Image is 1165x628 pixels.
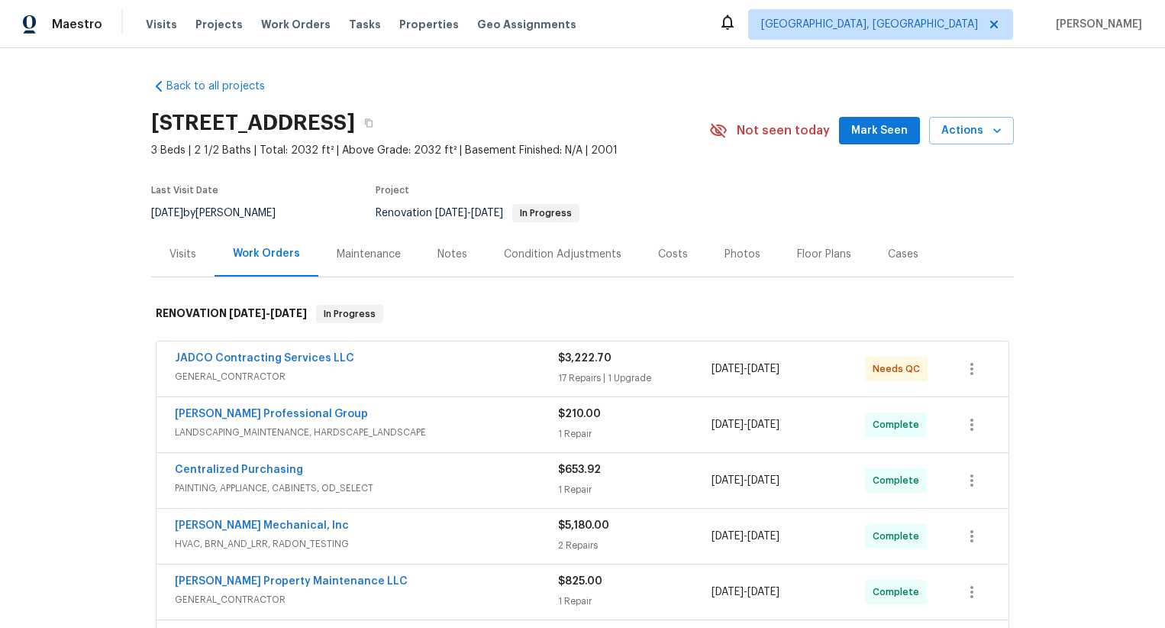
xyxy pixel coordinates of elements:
[437,247,467,262] div: Notes
[558,426,712,442] div: 1 Repair
[712,364,744,374] span: [DATE]
[712,361,779,377] span: -
[839,117,920,145] button: Mark Seen
[712,531,744,542] span: [DATE]
[558,594,712,609] div: 1 Repair
[435,208,467,219] span: [DATE]
[1050,17,1142,32] span: [PERSON_NAME]
[175,409,368,419] a: [PERSON_NAME] Professional Group
[175,520,349,531] a: [PERSON_NAME] Mechanical, Inc
[712,475,744,486] span: [DATE]
[558,482,712,497] div: 1 Repair
[888,247,918,262] div: Cases
[761,17,978,32] span: [GEOGRAPHIC_DATA], [GEOGRAPHIC_DATA]
[175,536,558,552] span: HVAC, BRN_AND_LRR, RADON_TESTING
[195,17,243,32] span: Projects
[747,531,779,542] span: [DATE]
[261,17,331,32] span: Work Orders
[151,115,355,131] h2: [STREET_ADDRESS]
[270,308,307,319] span: [DATE]
[151,204,294,222] div: by [PERSON_NAME]
[169,247,196,262] div: Visits
[175,576,408,587] a: [PERSON_NAME] Property Maintenance LLC
[737,123,830,138] span: Not seen today
[873,361,926,377] span: Needs QC
[712,419,744,430] span: [DATE]
[724,247,760,262] div: Photos
[797,247,851,262] div: Floor Plans
[477,17,576,32] span: Geo Assignments
[376,186,409,195] span: Project
[747,587,779,597] span: [DATE]
[558,371,712,386] div: 17 Repairs | 1 Upgrade
[146,17,177,32] span: Visits
[873,584,925,600] span: Complete
[658,247,688,262] div: Costs
[337,247,401,262] div: Maintenance
[399,17,459,32] span: Properties
[558,465,601,475] span: $653.92
[873,417,925,432] span: Complete
[156,305,307,323] h6: RENOVATION
[929,117,1014,145] button: Actions
[941,121,1002,141] span: Actions
[712,529,779,544] span: -
[229,308,307,319] span: -
[712,584,779,600] span: -
[318,306,382,322] span: In Progress
[355,109,382,137] button: Copy Address
[851,121,908,141] span: Mark Seen
[233,246,300,261] div: Work Orders
[376,208,579,219] span: Renovation
[151,79,298,94] a: Back to all projects
[151,186,218,195] span: Last Visit Date
[747,364,779,374] span: [DATE]
[558,353,612,364] span: $3,222.70
[873,529,925,544] span: Complete
[52,17,102,32] span: Maestro
[151,143,709,158] span: 3 Beds | 2 1/2 Baths | Total: 2032 ft² | Above Grade: 2032 ft² | Basement Finished: N/A | 2001
[712,473,779,488] span: -
[175,481,558,496] span: PAINTING, APPLIANCE, CABINETS, OD_SELECT
[175,369,558,384] span: GENERAL_CONTRACTOR
[514,209,578,218] span: In Progress
[471,208,503,219] span: [DATE]
[435,208,503,219] span: -
[504,247,621,262] div: Condition Adjustments
[151,208,183,219] span: [DATE]
[558,409,601,419] span: $210.00
[558,520,609,531] span: $5,180.00
[151,290,1014,338] div: RENOVATION [DATE]-[DATE]In Progress
[175,465,303,475] a: Centralized Purchasing
[349,19,381,30] span: Tasks
[558,576,602,587] span: $825.00
[558,538,712,553] div: 2 Repairs
[175,592,558,607] span: GENERAL_CONTRACTOR
[229,308,266,319] span: [DATE]
[747,475,779,486] span: [DATE]
[747,419,779,430] span: [DATE]
[175,353,354,364] a: JADCO Contracting Services LLC
[175,425,558,440] span: LANDSCAPING_MAINTENANCE, HARDSCAPE_LANDSCAPE
[712,587,744,597] span: [DATE]
[712,417,779,432] span: -
[873,473,925,488] span: Complete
